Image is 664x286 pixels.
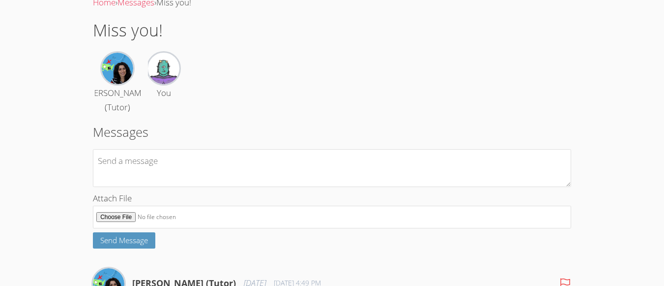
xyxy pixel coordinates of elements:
[100,235,148,245] span: Send Message
[93,18,571,43] h1: Miss you!
[148,53,179,84] img: Elizabeth (Lizzy) Willis
[93,232,155,249] button: Send Message
[102,53,133,84] img: Maya Habou-Klimczak
[93,123,571,141] h2: Messages
[87,86,148,115] div: [PERSON_NAME] (Tutor)
[93,192,132,204] span: Attach File
[157,86,171,100] div: You
[93,206,571,229] input: Attach File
